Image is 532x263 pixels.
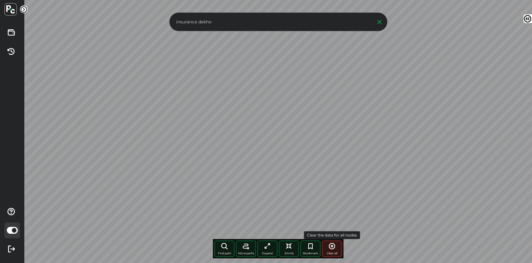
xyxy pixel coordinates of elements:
[262,251,273,255] span: Expand
[238,251,254,255] span: More paths
[303,251,318,255] span: Bookmark
[4,3,17,16] img: logo
[285,251,294,255] span: Shrink
[175,17,370,27] input: Search for Company, Fund, HNI, Director, Shareholder, etc.
[218,251,231,255] span: Find path
[327,251,337,255] span: Clear all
